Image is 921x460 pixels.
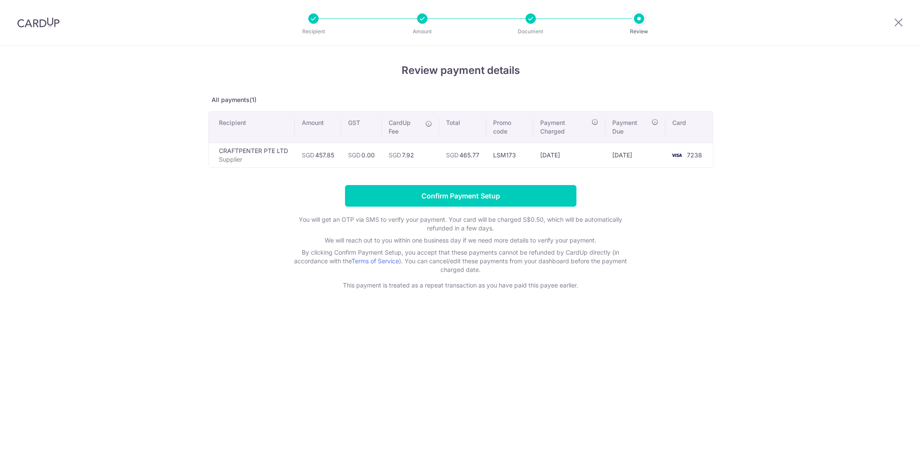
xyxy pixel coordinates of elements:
[668,150,685,160] img: <span class="translation_missing" title="translation missing: en.account_steps.new_confirm_form.b...
[282,27,345,36] p: Recipient
[687,151,702,159] span: 7238
[486,143,533,167] td: LSM173
[607,27,671,36] p: Review
[341,112,382,143] th: GST
[345,185,576,207] input: Confirm Payment Setup
[446,151,459,159] span: SGD
[533,143,605,167] td: [DATE]
[389,151,401,159] span: SGD
[295,143,341,167] td: 457.85
[302,151,314,159] span: SGD
[382,143,440,167] td: 7.92
[17,17,60,28] img: CardUp
[605,143,665,167] td: [DATE]
[288,215,633,233] p: You will get an OTP via SMS to verify your payment. Your card will be charged S$0.50, which will ...
[208,63,713,78] h4: Review payment details
[209,112,295,143] th: Recipient
[665,112,712,143] th: Card
[348,151,361,159] span: SGD
[439,112,486,143] th: Total
[439,143,486,167] td: 465.77
[486,112,533,143] th: Promo code
[288,281,633,290] p: This payment is treated as a repeat transaction as you have paid this payee earlier.
[351,257,399,265] a: Terms of Service
[341,143,382,167] td: 0.00
[219,155,288,164] p: Supplier
[389,118,421,136] span: CardUp Fee
[390,27,454,36] p: Amount
[208,96,713,104] p: All payments(1)
[288,248,633,274] p: By clicking Confirm Payment Setup, you accept that these payments cannot be refunded by CardUp di...
[499,27,563,36] p: Document
[288,236,633,245] p: We will reach out to you within one business day if we need more details to verify your payment.
[209,143,295,167] td: CRAFTPENTER PTE LTD
[612,118,649,136] span: Payment Due
[295,112,341,143] th: Amount
[540,118,589,136] span: Payment Charged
